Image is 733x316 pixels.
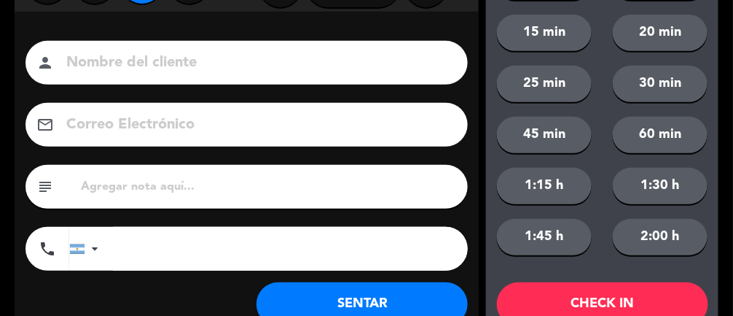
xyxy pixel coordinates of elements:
button: 1:45 h [497,219,592,255]
input: Nombre del cliente [65,50,449,76]
button: 25 min [497,66,592,102]
div: Argentina: +54 [70,228,103,270]
button: 15 min [497,15,592,51]
i: subject [36,178,54,196]
button: 1:15 h [497,168,592,204]
i: person [36,54,54,72]
i: phone [39,240,56,258]
input: Agregar nota aquí... [79,177,457,197]
input: Correo Electrónico [65,112,449,138]
button: 60 min [613,117,707,153]
button: 20 min [613,15,707,51]
button: 2:00 h [613,219,707,255]
button: 1:30 h [613,168,707,204]
button: 45 min [497,117,592,153]
i: email [36,116,54,134]
button: 30 min [613,66,707,102]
